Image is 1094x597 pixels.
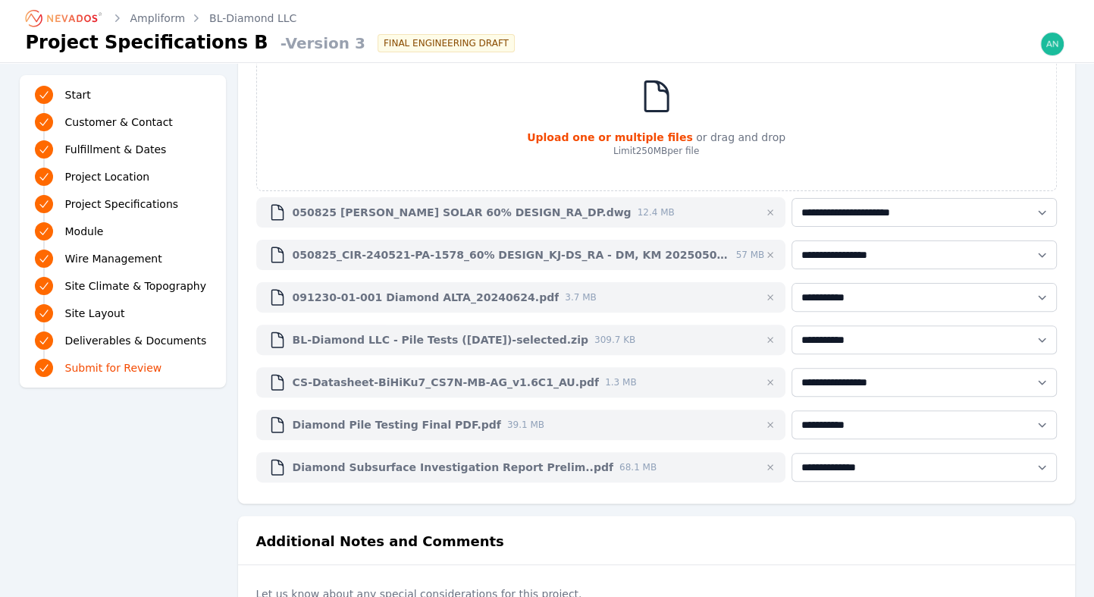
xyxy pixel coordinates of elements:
span: BL-Diamond LLC - Pile Tests ([DATE])-selected.zip [293,332,588,347]
span: Start [65,87,91,102]
span: Deliverables & Documents [65,333,207,348]
button: Remove [764,249,776,261]
h1: Project Specifications B [26,30,268,55]
img: andrew@nevados.solar [1040,32,1064,56]
a: Ampliform [130,11,186,26]
span: Wire Management [65,251,162,266]
span: 1.3 MB [605,376,636,388]
span: Project Specifications [65,196,179,212]
div: FINAL ENGINEERING DRAFT [378,34,515,52]
p: Limit 250MB per file [527,145,785,157]
span: Site Layout [65,306,125,321]
span: 091230-01-001 Diamond ALTA_20240624.pdf [293,290,560,305]
button: Remove [764,206,776,218]
h2: Additional Notes and Comments [256,531,504,552]
nav: Breadcrumb [26,6,297,30]
span: - Version 3 [274,33,365,54]
button: Remove [764,461,776,473]
span: Submit for Review [65,360,162,375]
p: or drag and drop [527,130,785,145]
nav: Progress [35,84,211,379]
span: 309.7 KB [594,334,635,346]
span: Customer & Contact [65,115,173,130]
span: 57 MB [736,249,765,261]
span: 68.1 MB [619,461,657,473]
span: Module [65,224,104,239]
button: Remove [764,334,776,346]
span: Diamond Pile Testing Final PDF.pdf [293,417,501,432]
span: CS-Datasheet-BiHiKu7_CS7N-MB-AG_v1.6C1_AU.pdf [293,375,600,390]
button: Remove [764,419,776,431]
span: 050825 [PERSON_NAME] SOLAR 60% DESIGN_RA_DP.dwg [293,205,632,220]
span: Fulfillment & Dates [65,142,167,157]
span: Site Climate & Topography [65,278,206,294]
button: Remove [764,291,776,303]
strong: Upload one or multiple files [527,131,693,143]
span: Diamond Subsurface Investigation Report Prelim..pdf [293,460,613,475]
a: BL-Diamond LLC [209,11,296,26]
span: Project Location [65,169,150,184]
span: 39.1 MB [507,419,544,431]
span: 050825_CIR-240521-PA-1578_60% DESIGN_KJ-DS_RA - DM, KM 20250509.pdf [293,247,730,262]
span: 12.4 MB [638,206,675,218]
div: Upload one or multiple files or drag and dropLimit250MBper file [256,44,1057,191]
span: 3.7 MB [565,291,596,303]
button: Remove [764,376,776,388]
